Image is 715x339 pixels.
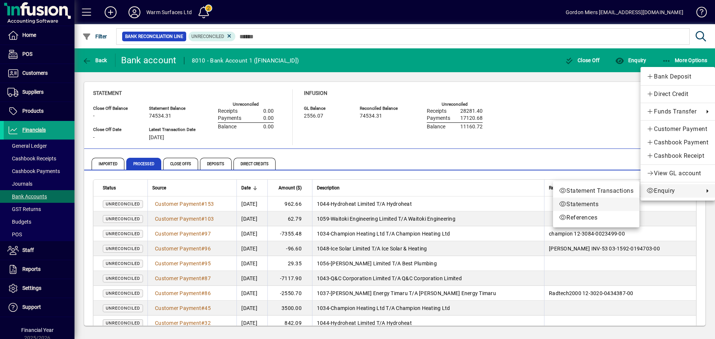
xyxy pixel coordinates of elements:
span: References [559,213,633,222]
span: Statement Transactions [559,186,633,195]
span: View GL account [646,169,709,178]
span: Cashbook Payment [646,138,709,147]
span: Enquiry [646,186,700,195]
span: Funds Transfer [646,107,700,116]
span: Bank Deposit [646,72,709,81]
span: Customer Payment [646,125,709,134]
span: Statements [559,200,633,209]
span: Direct Credit [646,90,709,99]
span: Cashbook Receipt [646,151,709,160]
